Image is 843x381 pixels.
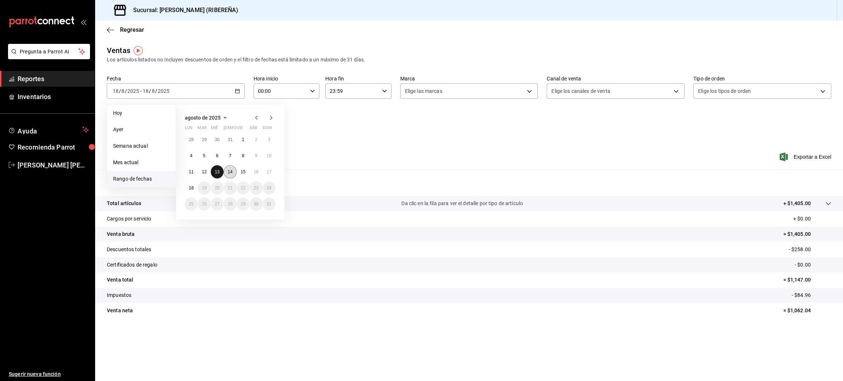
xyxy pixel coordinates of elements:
button: 17 de agosto de 2025 [263,165,276,178]
abbr: 25 de agosto de 2025 [189,201,194,207]
p: Certificados de regalo [107,261,157,269]
input: -- [112,88,119,94]
button: agosto de 2025 [185,113,229,122]
abbr: martes [198,125,206,133]
abbr: 17 de agosto de 2025 [267,169,271,174]
label: Fecha [107,76,245,81]
a: Pregunta a Parrot AI [5,53,90,61]
abbr: 29 de agosto de 2025 [241,201,246,207]
h3: Sucursal: [PERSON_NAME] (RIBEREÑA) [127,6,238,15]
input: -- [151,88,155,94]
button: 14 de agosto de 2025 [224,165,236,178]
abbr: jueves [224,125,267,133]
button: 15 de agosto de 2025 [237,165,250,178]
span: - [140,88,142,94]
button: 23 de agosto de 2025 [250,181,262,195]
span: Rango de fechas [113,175,170,183]
abbr: 31 de agosto de 2025 [267,201,271,207]
p: - $258.00 [789,246,831,253]
div: Ventas [107,45,130,56]
span: Inventarios [18,92,89,102]
button: 30 de agosto de 2025 [250,197,262,211]
button: 4 de agosto de 2025 [185,149,198,162]
button: 30 de julio de 2025 [211,133,224,146]
abbr: 31 de julio de 2025 [228,137,232,142]
span: / [149,88,151,94]
button: 28 de julio de 2025 [185,133,198,146]
abbr: 19 de agosto de 2025 [202,185,206,190]
p: + $0.00 [793,215,831,223]
abbr: 10 de agosto de 2025 [267,153,271,158]
abbr: 7 de agosto de 2025 [229,153,232,158]
abbr: 16 de agosto de 2025 [254,169,258,174]
span: Elige los tipos de orden [698,87,751,95]
button: 31 de agosto de 2025 [263,197,276,211]
p: Venta bruta [107,230,135,238]
abbr: viernes [237,125,243,133]
p: Venta neta [107,307,133,314]
button: 29 de julio de 2025 [198,133,210,146]
label: Hora inicio [254,76,319,81]
span: / [119,88,121,94]
span: Ayuda [18,125,79,134]
p: Descuentos totales [107,246,151,253]
button: 6 de agosto de 2025 [211,149,224,162]
button: 29 de agosto de 2025 [237,197,250,211]
label: Marca [400,76,538,81]
label: Canal de venta [547,76,685,81]
span: Hoy [113,109,170,117]
abbr: 22 de agosto de 2025 [241,185,246,190]
button: 13 de agosto de 2025 [211,165,224,178]
p: = $1,147.00 [783,276,831,284]
p: = $1,405.00 [783,230,831,238]
abbr: 3 de agosto de 2025 [268,137,270,142]
abbr: 18 de agosto de 2025 [189,185,194,190]
button: 21 de agosto de 2025 [224,181,236,195]
abbr: 28 de agosto de 2025 [228,201,232,207]
abbr: 26 de agosto de 2025 [202,201,206,207]
button: Regresar [107,26,144,33]
p: Venta total [107,276,133,284]
abbr: 11 de agosto de 2025 [189,169,194,174]
button: open_drawer_menu [80,19,86,25]
input: -- [121,88,125,94]
button: 27 de agosto de 2025 [211,197,224,211]
span: [PERSON_NAME] [PERSON_NAME] [18,160,89,170]
abbr: domingo [263,125,272,133]
label: Tipo de orden [693,76,831,81]
abbr: 30 de agosto de 2025 [254,201,258,207]
button: 24 de agosto de 2025 [263,181,276,195]
abbr: 20 de agosto de 2025 [215,185,220,190]
abbr: 27 de agosto de 2025 [215,201,220,207]
abbr: 4 de agosto de 2025 [190,153,192,158]
img: Tooltip marker [134,46,143,55]
button: 28 de agosto de 2025 [224,197,236,211]
abbr: 12 de agosto de 2025 [202,169,206,174]
span: Sugerir nueva función [9,370,89,378]
abbr: lunes [185,125,192,133]
abbr: 24 de agosto de 2025 [267,185,271,190]
abbr: 5 de agosto de 2025 [203,153,206,158]
abbr: 6 de agosto de 2025 [216,153,218,158]
abbr: 2 de agosto de 2025 [255,137,257,142]
p: - $0.00 [795,261,831,269]
div: Los artículos listados no incluyen descuentos de orden y el filtro de fechas está limitado a un m... [107,56,831,64]
span: Semana actual [113,142,170,150]
button: 1 de agosto de 2025 [237,133,250,146]
abbr: 15 de agosto de 2025 [241,169,246,174]
input: ---- [127,88,139,94]
span: Regresar [120,26,144,33]
button: Exportar a Excel [781,152,831,161]
abbr: 28 de julio de 2025 [189,137,194,142]
span: Mes actual [113,159,170,166]
span: Elige los canales de venta [551,87,610,95]
button: 9 de agosto de 2025 [250,149,262,162]
p: Resumen [107,178,831,187]
button: 22 de agosto de 2025 [237,181,250,195]
button: 8 de agosto de 2025 [237,149,250,162]
p: = $1,062.04 [783,307,831,314]
p: Total artículos [107,200,141,207]
abbr: 29 de julio de 2025 [202,137,206,142]
label: Hora fin [325,76,391,81]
